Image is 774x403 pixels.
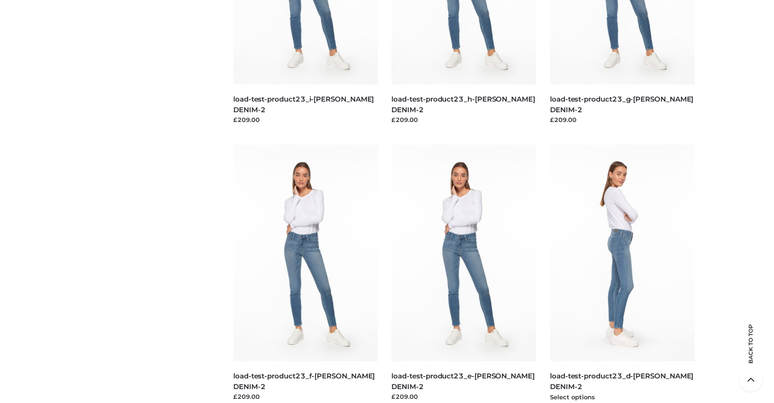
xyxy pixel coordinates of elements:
[391,95,535,114] a: load-test-product23_h-[PERSON_NAME] DENIM-2
[233,371,375,391] a: load-test-product23_f-[PERSON_NAME] DENIM-2
[233,95,374,114] a: load-test-product23_i-[PERSON_NAME] DENIM-2
[550,371,693,391] a: load-test-product23_d-[PERSON_NAME] DENIM-2
[391,392,536,401] div: £209.00
[550,95,693,114] a: load-test-product23_g-[PERSON_NAME] DENIM-2
[739,340,762,364] span: Back to top
[391,371,534,391] a: load-test-product23_e-[PERSON_NAME] DENIM-2
[550,393,595,401] a: Select options
[550,115,695,124] div: £209.00
[233,115,378,124] div: £209.00
[391,115,536,124] div: £209.00
[233,392,378,401] div: £209.00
